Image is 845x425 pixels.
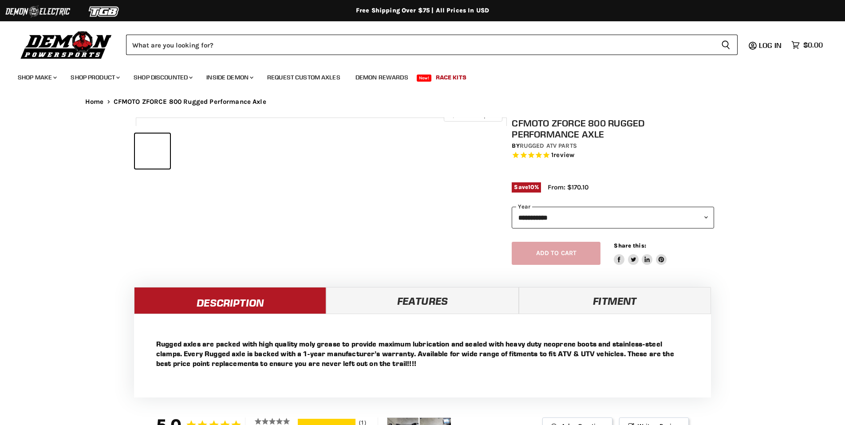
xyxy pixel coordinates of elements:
[156,339,689,368] p: Rugged axles are packed with high quality moly grease to provide maximum lubrication and sealed w...
[4,3,71,20] img: Demon Electric Logo 2
[67,98,778,106] nav: Breadcrumbs
[528,184,534,190] span: 10
[512,141,714,151] div: by
[520,142,577,150] a: Rugged ATV Parts
[254,417,296,425] div: 5 ★
[126,35,714,55] input: Search
[759,41,782,50] span: Log in
[512,118,714,140] h1: CFMOTO ZFORCE 800 Rugged Performance Axle
[448,112,498,118] span: Click to expand
[553,151,574,159] span: review
[135,134,170,169] button: CFMOTO ZFORCE 800 Rugged Performance Axle thumbnail
[126,35,738,55] form: Product
[248,134,283,169] button: CFMOTO ZFORCE 800 Rugged Performance Axle thumbnail
[512,182,541,192] span: Save %
[362,134,397,169] button: CFMOTO ZFORCE 800 Rugged Performance Axle thumbnail
[71,3,138,20] img: TGB Logo 2
[173,134,208,169] button: CFMOTO ZFORCE 800 Rugged Performance Axle thumbnail
[64,68,125,87] a: Shop Product
[787,39,827,51] a: $0.00
[326,287,518,314] a: Features
[349,68,415,87] a: Demon Rewards
[512,207,714,228] select: year
[18,29,115,60] img: Demon Powersports
[11,65,821,87] ul: Main menu
[755,41,787,49] a: Log in
[417,75,432,82] span: New!
[11,68,62,87] a: Shop Make
[286,134,321,169] button: CFMOTO ZFORCE 800 Rugged Performance Axle thumbnail
[134,287,326,314] a: Description
[85,98,104,106] a: Home
[614,242,667,265] aside: Share this:
[512,151,714,160] span: Rated 5.0 out of 5 stars 1 reviews
[324,134,359,169] button: CFMOTO ZFORCE 800 Rugged Performance Axle thumbnail
[210,134,245,169] button: CFMOTO ZFORCE 800 Rugged Performance Axle thumbnail
[548,183,588,191] span: From: $170.10
[127,68,198,87] a: Shop Discounted
[261,68,347,87] a: Request Custom Axles
[803,41,823,49] span: $0.00
[114,98,266,106] span: CFMOTO ZFORCE 800 Rugged Performance Axle
[200,68,259,87] a: Inside Demon
[67,7,778,15] div: Free Shipping Over $75 | All Prices In USD
[519,287,711,314] a: Fitment
[429,68,473,87] a: Race Kits
[614,242,646,249] span: Share this:
[551,151,574,159] span: 1 reviews
[714,35,738,55] button: Search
